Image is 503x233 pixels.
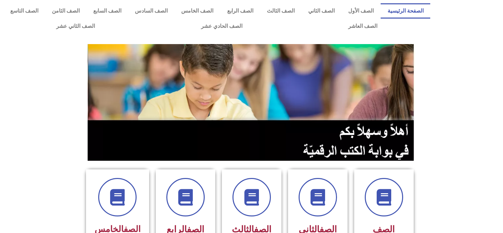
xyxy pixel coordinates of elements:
a: الصف الثاني عشر [3,19,148,34]
a: الصف الخامس [175,3,220,19]
a: الصفحة الرئيسية [381,3,430,19]
a: الصف التاسع [3,3,45,19]
a: الصف الحادي عشر [148,19,295,34]
a: الصف السابع [86,3,128,19]
a: الصف الثالث [260,3,301,19]
a: الصف الثاني [301,3,341,19]
a: الصف العاشر [295,19,430,34]
a: الصف الثامن [45,3,86,19]
a: الصف الرابع [220,3,260,19]
a: الصف الأول [342,3,381,19]
a: الصف السادس [128,3,175,19]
